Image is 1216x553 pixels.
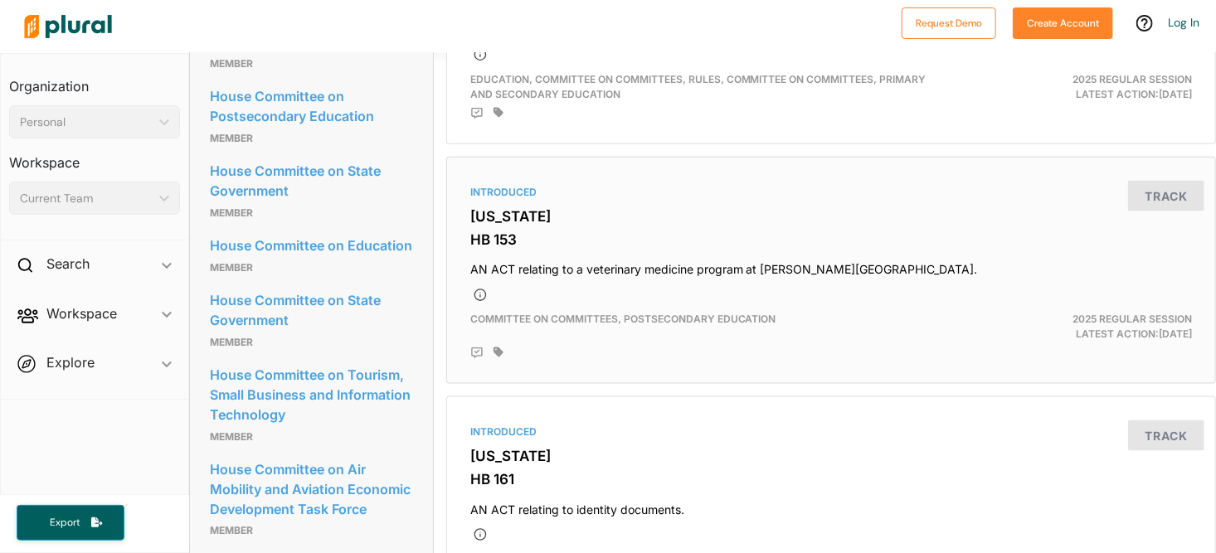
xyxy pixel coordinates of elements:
[1073,73,1192,85] span: 2025 Regular Session
[470,448,1192,464] h3: [US_STATE]
[470,73,927,100] span: Education, Committee On Committees, Rules, Committee on Committees, Primary and Secondary Education
[1013,13,1113,31] a: Create Account
[902,13,996,31] a: Request Demo
[9,62,180,99] h3: Organization
[956,72,1204,102] div: Latest Action: [DATE]
[210,457,412,521] a: House Committee on Air Mobility and Aviation Economic Development Task Force
[210,332,412,352] p: Member
[1013,7,1113,39] button: Create Account
[470,313,776,325] span: Committee On Committees, Postsecondary Education
[17,505,124,541] button: Export
[470,424,1192,439] div: Introduced
[210,54,412,74] p: Member
[494,107,503,119] div: Add tags
[902,7,996,39] button: Request Demo
[9,138,180,175] h3: Workspace
[210,258,412,278] p: Member
[956,312,1204,342] div: Latest Action: [DATE]
[210,158,412,203] a: House Committee on State Government
[1168,15,1199,30] a: Log In
[20,190,153,207] div: Current Team
[210,129,412,148] p: Member
[470,495,1192,517] h4: AN ACT relating to identity documents.
[210,427,412,447] p: Member
[470,347,484,360] div: Add Position Statement
[210,288,412,332] a: House Committee on State Government
[210,84,412,129] a: House Committee on Postsecondary Education
[20,114,153,131] div: Personal
[470,471,1192,488] h3: HB 161
[46,255,90,273] h2: Search
[470,255,1192,277] h4: AN ACT relating to a veterinary medicine program at [PERSON_NAME][GEOGRAPHIC_DATA].
[470,107,484,120] div: Add Position Statement
[210,521,412,541] p: Member
[1128,181,1204,211] button: Track
[210,233,412,258] a: House Committee on Education
[1128,420,1204,451] button: Track
[470,185,1192,200] div: Introduced
[470,231,1192,248] h3: HB 153
[38,516,91,530] span: Export
[210,203,412,223] p: Member
[210,362,412,427] a: House Committee on Tourism, Small Business and Information Technology
[470,208,1192,225] h3: [US_STATE]
[1073,313,1192,325] span: 2025 Regular Session
[494,347,503,358] div: Add tags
